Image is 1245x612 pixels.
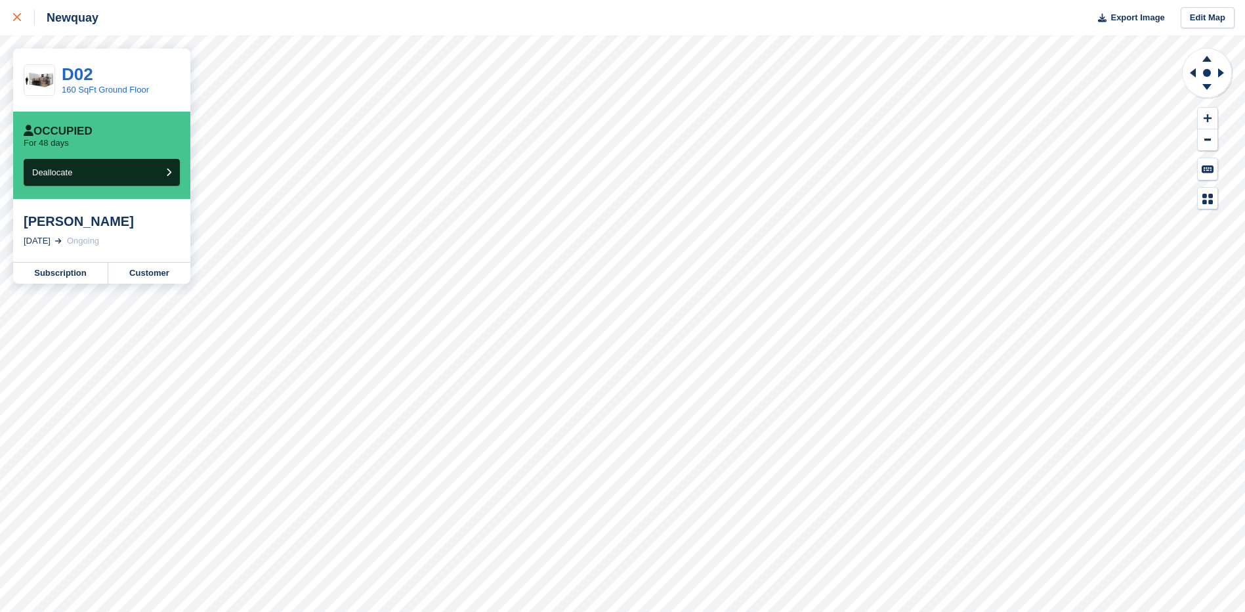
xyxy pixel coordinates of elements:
[1198,129,1217,151] button: Zoom Out
[24,125,93,138] div: Occupied
[1090,7,1165,29] button: Export Image
[62,64,93,84] a: D02
[1110,11,1164,24] span: Export Image
[13,263,108,284] a: Subscription
[67,234,99,248] div: Ongoing
[62,85,149,95] a: 160 SqFt Ground Floor
[1198,188,1217,209] button: Map Legend
[1198,158,1217,180] button: Keyboard Shortcuts
[32,167,72,177] span: Deallocate
[108,263,190,284] a: Customer
[24,69,54,92] img: 150-sqft-unit.jpg
[1198,108,1217,129] button: Zoom In
[1181,7,1234,29] a: Edit Map
[24,213,180,229] div: [PERSON_NAME]
[24,234,51,248] div: [DATE]
[24,138,69,148] p: For 48 days
[35,10,98,26] div: Newquay
[24,159,180,186] button: Deallocate
[55,238,62,244] img: arrow-right-light-icn-cde0832a797a2874e46488d9cf13f60e5c3a73dbe684e267c42b8395dfbc2abf.svg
